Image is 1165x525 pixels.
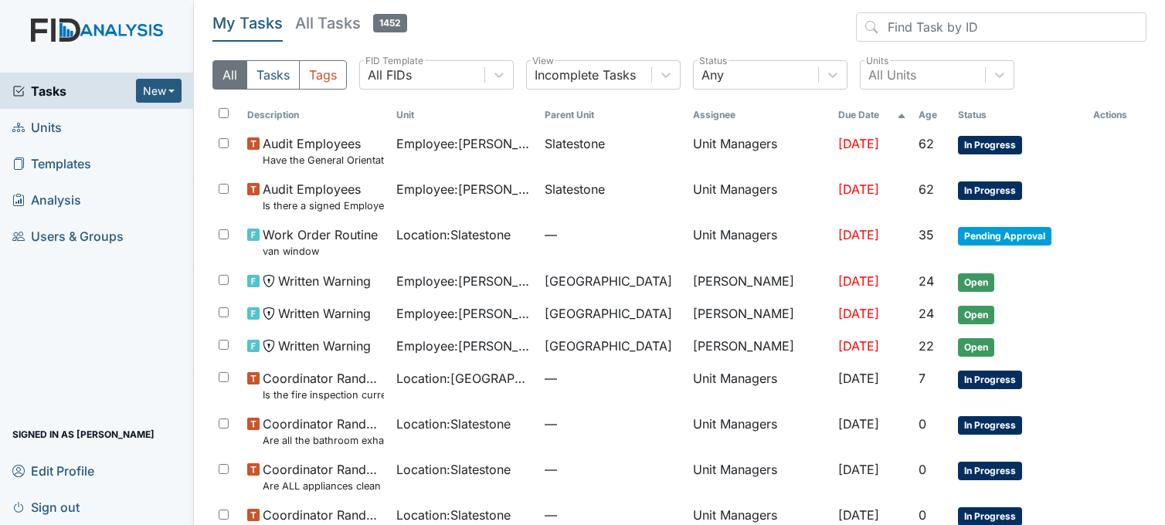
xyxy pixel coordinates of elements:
[958,371,1022,389] span: In Progress
[263,180,383,213] span: Audit Employees Is there a signed Employee Job Description in the file for the employee's current...
[687,174,832,219] td: Unit Managers
[263,198,383,213] small: Is there a signed Employee Job Description in the file for the employee's current position?
[952,102,1087,128] th: Toggle SortBy
[958,136,1022,154] span: In Progress
[263,433,383,448] small: Are all the bathroom exhaust fan covers clean and dust free?
[919,416,926,432] span: 0
[246,60,300,90] button: Tasks
[958,416,1022,435] span: In Progress
[958,462,1022,480] span: In Progress
[396,369,532,388] span: Location : [GEOGRAPHIC_DATA]
[958,306,994,324] span: Open
[838,306,879,321] span: [DATE]
[396,415,511,433] span: Location : Slatestone
[545,304,672,323] span: [GEOGRAPHIC_DATA]
[919,273,934,289] span: 24
[263,388,383,402] small: Is the fire inspection current (from the Fire [PERSON_NAME])?
[396,460,511,479] span: Location : Slatestone
[687,102,832,128] th: Assignee
[912,102,952,128] th: Toggle SortBy
[868,66,916,84] div: All Units
[396,506,511,524] span: Location : Slatestone
[838,416,879,432] span: [DATE]
[12,459,94,483] span: Edit Profile
[396,180,532,198] span: Employee : [PERSON_NAME]
[136,79,182,103] button: New
[687,454,832,500] td: Unit Managers
[12,224,124,248] span: Users & Groups
[919,227,934,242] span: 35
[263,134,383,168] span: Audit Employees Have the General Orientation and ICF Orientation forms been completed?
[919,181,934,197] span: 62
[856,12,1146,42] input: Find Task by ID
[12,188,81,212] span: Analysis
[919,507,926,523] span: 0
[263,244,378,259] small: van window
[838,273,879,289] span: [DATE]
[368,66,412,84] div: All FIDs
[535,66,636,84] div: Incomplete Tasks
[545,337,672,355] span: [GEOGRAPHIC_DATA]
[687,266,832,298] td: [PERSON_NAME]
[263,415,383,448] span: Coordinator Random Are all the bathroom exhaust fan covers clean and dust free?
[838,136,879,151] span: [DATE]
[396,272,532,290] span: Employee : [PERSON_NAME]
[687,219,832,265] td: Unit Managers
[838,227,879,242] span: [DATE]
[687,330,832,363] td: [PERSON_NAME]
[295,12,407,34] h5: All Tasks
[958,338,994,357] span: Open
[299,60,347,90] button: Tags
[219,108,229,118] input: Toggle All Rows Selected
[263,460,383,493] span: Coordinator Random Are ALL appliances clean and working properly?
[687,363,832,408] td: Unit Managers
[278,272,371,290] span: Written Warning
[958,227,1051,246] span: Pending Approval
[390,102,538,128] th: Toggle SortBy
[1087,102,1146,128] th: Actions
[687,128,832,174] td: Unit Managers
[919,136,934,151] span: 62
[838,371,879,386] span: [DATE]
[212,60,247,90] button: All
[545,134,605,153] span: Slatestone
[958,273,994,292] span: Open
[12,82,136,100] a: Tasks
[919,338,934,354] span: 22
[396,304,532,323] span: Employee : [PERSON_NAME]
[838,462,879,477] span: [DATE]
[263,369,383,402] span: Coordinator Random Is the fire inspection current (from the Fire Marshall)?
[278,304,371,323] span: Written Warning
[838,338,879,354] span: [DATE]
[241,102,389,128] th: Toggle SortBy
[278,337,371,355] span: Written Warning
[212,60,347,90] div: Type filter
[687,298,832,330] td: [PERSON_NAME]
[545,506,681,524] span: —
[212,12,283,34] h5: My Tasks
[12,495,80,519] span: Sign out
[919,306,934,321] span: 24
[263,479,383,493] small: Are ALL appliances clean and working properly?
[838,181,879,197] span: [DATE]
[545,180,605,198] span: Slatestone
[919,371,926,386] span: 7
[396,337,532,355] span: Employee : [PERSON_NAME][GEOGRAPHIC_DATA]
[12,151,91,175] span: Templates
[12,422,155,446] span: Signed in as [PERSON_NAME]
[263,153,383,168] small: Have the General Orientation and ICF Orientation forms been completed?
[545,225,681,244] span: —
[832,102,912,128] th: Toggle SortBy
[538,102,687,128] th: Toggle SortBy
[396,225,511,244] span: Location : Slatestone
[545,272,672,290] span: [GEOGRAPHIC_DATA]
[701,66,724,84] div: Any
[12,115,62,139] span: Units
[396,134,532,153] span: Employee : [PERSON_NAME]
[687,408,832,454] td: Unit Managers
[373,14,407,32] span: 1452
[545,415,681,433] span: —
[958,181,1022,200] span: In Progress
[838,507,879,523] span: [DATE]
